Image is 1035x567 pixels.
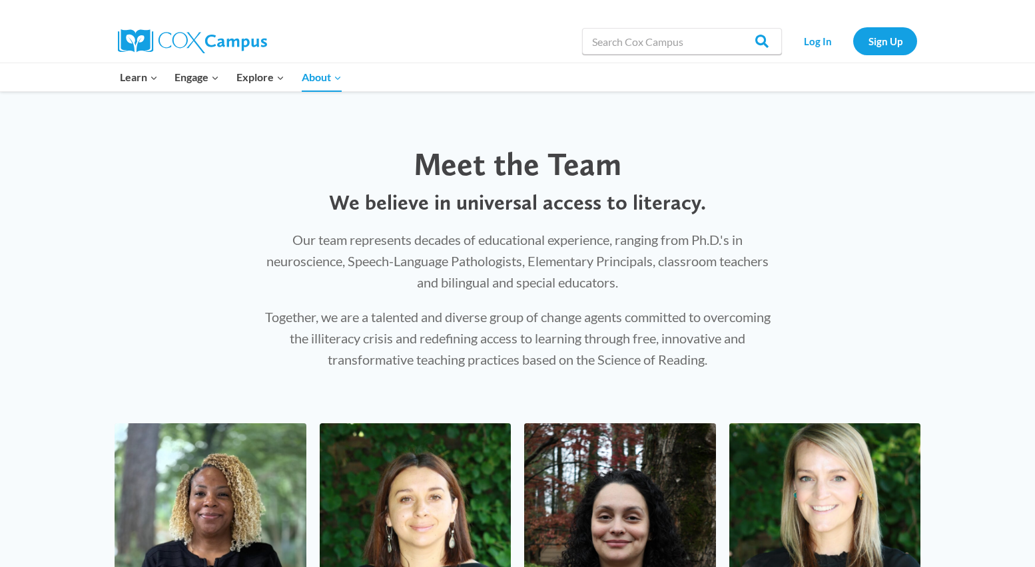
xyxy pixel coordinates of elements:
[120,69,158,86] span: Learn
[236,69,284,86] span: Explore
[302,69,342,86] span: About
[789,27,847,55] a: Log In
[174,69,219,86] span: Engage
[260,229,775,293] p: Our team represents decades of educational experience, ranging from Ph.D.'s in neuroscience, Spee...
[111,63,350,91] nav: Primary Navigation
[414,144,621,183] span: Meet the Team
[853,27,917,55] a: Sign Up
[260,190,775,215] p: We believe in universal access to literacy.
[118,29,267,53] img: Cox Campus
[582,28,782,55] input: Search Cox Campus
[260,306,775,370] p: Together, we are a talented and diverse group of change agents committed to overcoming the illite...
[789,27,917,55] nav: Secondary Navigation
